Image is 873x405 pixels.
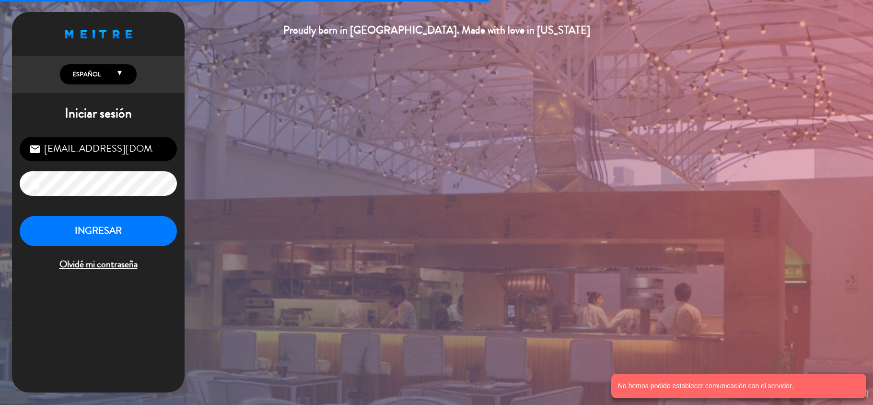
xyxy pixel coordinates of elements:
button: INGRESAR [20,216,177,246]
input: Correo Electrónico [20,137,177,161]
span: Olvidé mi contraseña [20,257,177,273]
i: lock [29,178,41,190]
span: Español [70,70,101,79]
notyf-toast: No hemos podido establecer comunicación con el servidor. [611,374,866,398]
h1: Iniciar sesión [12,106,185,122]
i: email [29,143,41,155]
